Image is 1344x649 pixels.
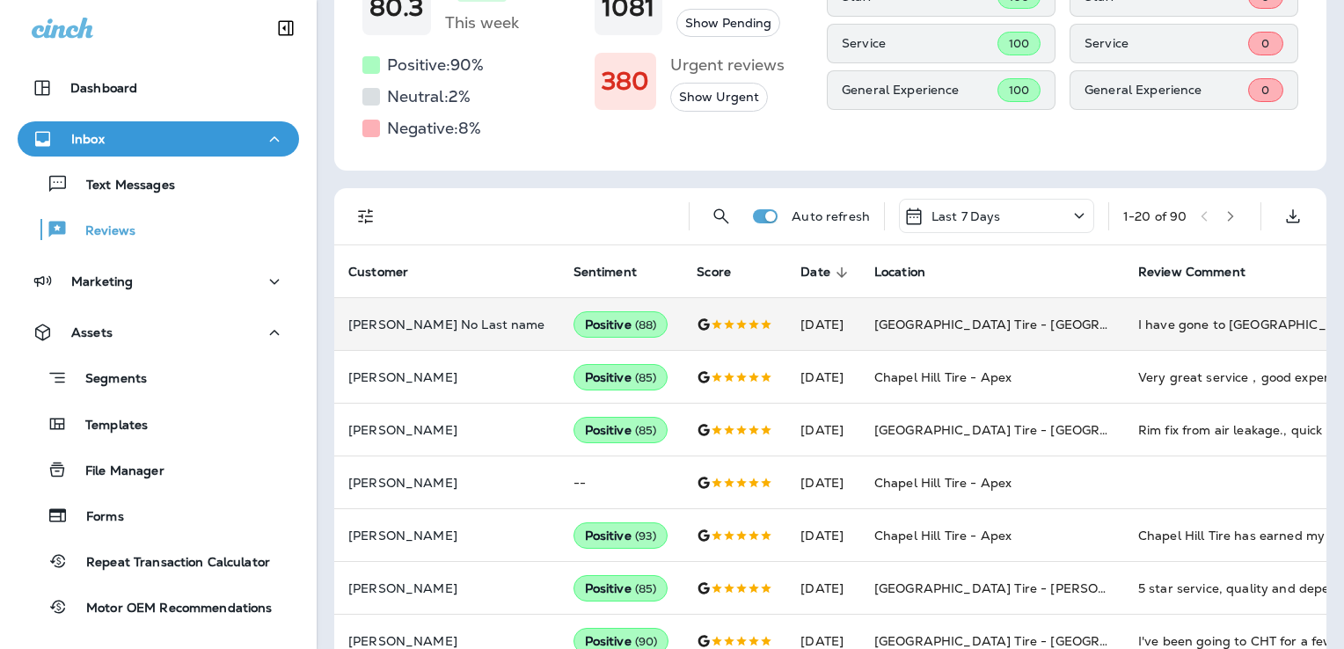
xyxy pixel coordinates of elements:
h5: Neutral: 2 % [387,83,471,111]
p: General Experience [1085,83,1248,97]
p: Motor OEM Recommendations [69,601,273,617]
button: Motor OEM Recommendations [18,588,299,625]
div: Positive [573,522,668,549]
button: Dashboard [18,70,299,106]
button: Forms [18,497,299,534]
p: General Experience [842,83,997,97]
h5: Negative: 8 % [387,114,481,142]
p: [PERSON_NAME] [348,634,545,648]
p: Text Messages [69,178,175,194]
button: Inbox [18,121,299,157]
span: [GEOGRAPHIC_DATA] Tire - [GEOGRAPHIC_DATA] [874,633,1187,649]
button: Filters [348,199,383,234]
h5: Positive: 90 % [387,51,484,79]
button: Show Pending [676,9,780,38]
span: ( 88 ) [635,317,657,332]
div: Positive [573,417,668,443]
span: Score [697,265,731,280]
p: Repeat Transaction Calculator [69,555,270,572]
button: Reviews [18,211,299,248]
p: Service [1085,36,1248,50]
span: [GEOGRAPHIC_DATA] Tire - [PERSON_NAME][GEOGRAPHIC_DATA] [874,580,1297,596]
h1: 380 [602,67,649,96]
button: Show Urgent [670,83,768,112]
p: File Manager [68,463,164,480]
span: Customer [348,265,431,281]
button: Repeat Transaction Calculator [18,543,299,580]
p: Forms [69,509,124,526]
span: ( 85 ) [635,423,657,438]
td: [DATE] [786,298,860,351]
p: Service [842,36,997,50]
span: Chapel Hill Tire - Apex [874,475,1012,491]
span: Location [874,265,925,280]
span: Date [800,265,853,281]
button: Text Messages [18,165,299,202]
span: Review Comment [1138,265,1245,280]
p: [PERSON_NAME] [348,476,545,490]
span: ( 93 ) [635,529,657,543]
p: Segments [68,371,147,389]
span: [GEOGRAPHIC_DATA] Tire - [GEOGRAPHIC_DATA] [874,317,1187,332]
span: 100 [1009,36,1029,51]
td: [DATE] [786,351,860,404]
span: Sentiment [573,265,637,280]
span: Score [697,265,754,281]
p: Marketing [71,274,133,288]
h5: Urgent reviews [670,51,785,79]
div: Positive [573,364,668,390]
span: Date [800,265,830,280]
button: Marketing [18,264,299,299]
span: [GEOGRAPHIC_DATA] Tire - [GEOGRAPHIC_DATA] [874,422,1187,438]
p: [PERSON_NAME] [348,423,545,437]
button: Export as CSV [1275,199,1311,234]
div: 1 - 20 of 90 [1123,209,1187,223]
p: [PERSON_NAME] [348,529,545,543]
td: -- [559,456,683,509]
button: File Manager [18,451,299,488]
td: [DATE] [786,404,860,456]
span: ( 85 ) [635,370,657,385]
p: Dashboard [70,81,137,95]
p: Auto refresh [792,209,870,223]
td: [DATE] [786,456,860,509]
p: Inbox [71,132,105,146]
p: [PERSON_NAME] [348,581,545,595]
div: Positive [573,575,668,602]
span: 0 [1261,36,1269,51]
span: Customer [348,265,408,280]
p: Last 7 Days [931,209,1001,223]
td: [DATE] [786,509,860,562]
td: [DATE] [786,562,860,615]
p: [PERSON_NAME] No Last name [348,317,545,332]
span: Location [874,265,948,281]
p: Templates [68,418,148,434]
span: 0 [1261,83,1269,98]
div: Positive [573,311,668,338]
span: ( 90 ) [635,634,658,649]
h5: This week [445,9,519,37]
span: ( 85 ) [635,581,657,596]
button: Segments [18,359,299,397]
p: Assets [71,325,113,339]
p: Reviews [68,223,135,240]
p: [PERSON_NAME] [348,370,545,384]
button: Templates [18,405,299,442]
button: Collapse Sidebar [261,11,310,46]
span: 100 [1009,83,1029,98]
span: Chapel Hill Tire - Apex [874,369,1012,385]
span: Sentiment [573,265,660,281]
button: Assets [18,315,299,350]
button: Search Reviews [704,199,739,234]
span: Review Comment [1138,265,1268,281]
span: Chapel Hill Tire - Apex [874,528,1012,543]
